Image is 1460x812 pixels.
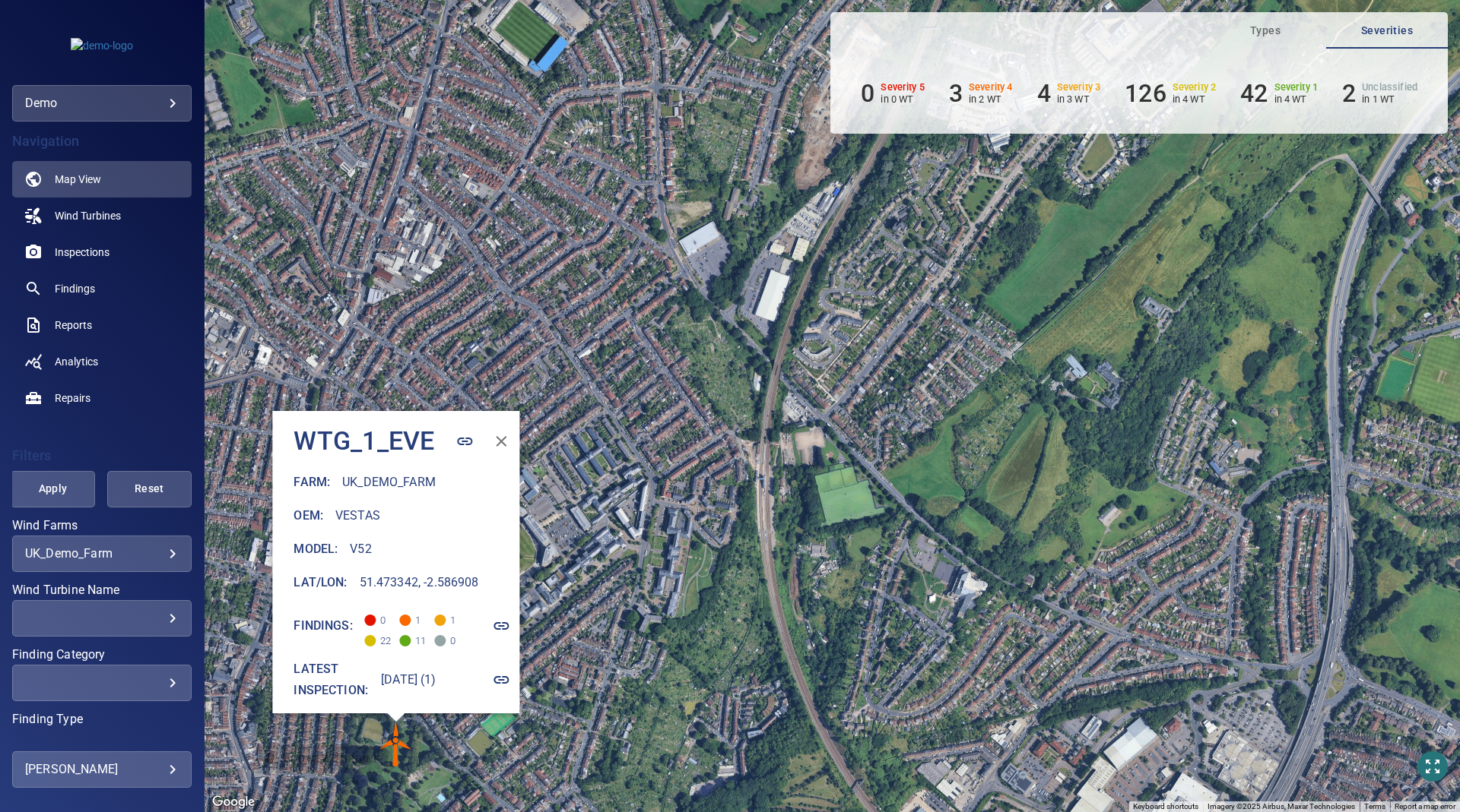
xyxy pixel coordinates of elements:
[1057,93,1101,105] p: in 3 WT
[1133,801,1198,812] button: Keyboard shortcuts
[949,79,963,108] h6: 3
[12,161,192,197] a: map active
[1037,79,1051,108] h6: 4
[1274,82,1319,93] h6: Severity 1
[1362,82,1417,93] h6: Unclassified
[12,713,192,725] label: Finding Type
[294,472,331,493] h6: Farm :
[25,757,179,782] div: [PERSON_NAME]
[294,659,370,701] h6: Latest inspection:
[1214,21,1317,40] span: Types
[1342,79,1417,108] li: Severity Unclassified
[12,197,192,234] a: windturbines noActive
[1173,82,1217,93] h6: Severity 2
[400,635,411,646] span: Severity 1
[12,600,192,637] div: Wind Turbine Name
[365,626,389,646] span: 22
[55,281,95,296] span: Findings
[365,635,376,646] span: Severity 2
[1173,93,1217,105] p: in 4 WT
[1037,79,1101,108] li: Severity 3
[25,546,179,561] div: UK_Demo_Farm
[294,572,348,593] h6: Lat/Lon :
[1364,802,1385,810] a: Terms (opens in new tab)
[373,722,419,767] img: windFarmIconCat4.svg
[400,605,424,626] span: 1
[55,390,90,406] span: Repairs
[365,605,389,626] span: 0
[1125,79,1166,108] h6: 126
[1362,93,1417,105] p: in 1 WT
[12,380,192,416] a: repairs noActive
[12,85,192,122] div: demo
[373,722,419,767] gmp-advanced-marker: WTG_1_Eve
[294,539,338,560] h6: Model :
[360,572,479,593] h6: 51.473342, -2.586908
[55,318,92,333] span: Reports
[294,615,353,637] h6: Findings:
[400,615,411,626] span: Severity 4
[351,539,372,560] h6: V52
[381,669,436,690] h6: [DATE] (1)
[435,615,446,626] span: Severity 3
[1240,79,1318,108] li: Severity 1
[208,792,259,812] img: Google
[435,635,446,646] span: Severity Unclassified
[107,471,192,507] button: Reset
[25,91,179,115] div: demo
[949,79,1013,108] li: Severity 4
[881,82,925,93] h6: Severity 5
[12,234,192,270] a: inspections noActive
[55,354,98,369] span: Analytics
[435,626,459,646] span: 0
[12,649,192,661] label: Finding Category
[1335,21,1439,40] span: Severities
[12,584,192,596] label: Wind Turbine Name
[861,79,874,108] h6: 0
[12,448,192,463] h4: Filters
[12,520,192,532] label: Wind Farms
[126,479,173,498] span: Reset
[12,343,192,380] a: analytics noActive
[400,626,424,646] span: 11
[1342,79,1356,108] h6: 2
[71,38,133,53] img: demo-logo
[30,479,76,498] span: Apply
[12,307,192,343] a: reports noActive
[55,172,101,187] span: Map View
[12,270,192,307] a: findings noActive
[1125,79,1216,108] li: Severity 2
[11,471,95,507] button: Apply
[861,79,925,108] li: Severity 5
[969,82,1013,93] h6: Severity 4
[12,665,192,701] div: Finding Category
[881,93,925,105] p: in 0 WT
[365,615,376,626] span: Severity 5
[12,134,192,149] h4: Navigation
[1395,802,1455,810] a: Report a map error
[343,472,436,493] h6: UK_Demo_Farm
[1057,82,1101,93] h6: Severity 3
[294,505,324,526] h6: Oem :
[1274,93,1319,105] p: in 4 WT
[55,208,121,223] span: Wind Turbines
[969,93,1013,105] p: in 2 WT
[208,792,259,812] a: Open this area in Google Maps (opens a new window)
[1240,79,1268,108] h6: 42
[435,605,459,626] span: 1
[335,505,380,526] h6: Vestas
[12,536,192,572] div: Wind Farms
[294,425,435,457] h4: WTG_1_Eve
[1208,802,1355,810] span: Imagery ©2025 Airbus, Maxar Technologies
[55,245,109,260] span: Inspections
